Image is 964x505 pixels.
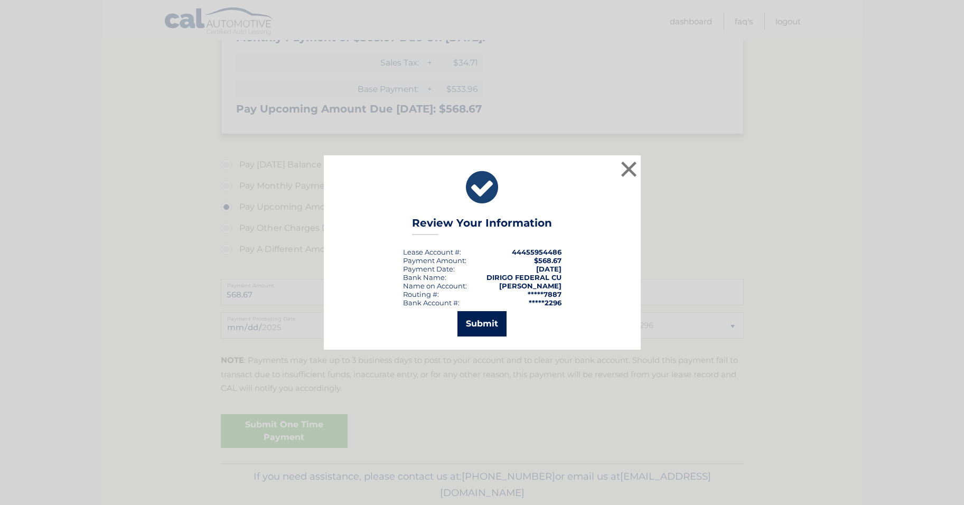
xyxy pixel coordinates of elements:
[412,217,552,235] h3: Review Your Information
[403,290,439,298] div: Routing #:
[536,265,561,273] span: [DATE]
[403,273,446,282] div: Bank Name:
[512,248,561,256] strong: 44455954486
[457,311,507,336] button: Submit
[534,256,561,265] span: $568.67
[403,256,466,265] div: Payment Amount:
[486,273,561,282] strong: DIRIGO FEDERAL CU
[403,248,461,256] div: Lease Account #:
[403,298,460,307] div: Bank Account #:
[403,265,453,273] span: Payment Date
[619,158,640,180] button: ×
[403,282,467,290] div: Name on Account:
[499,282,561,290] strong: [PERSON_NAME]
[403,265,455,273] div: :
